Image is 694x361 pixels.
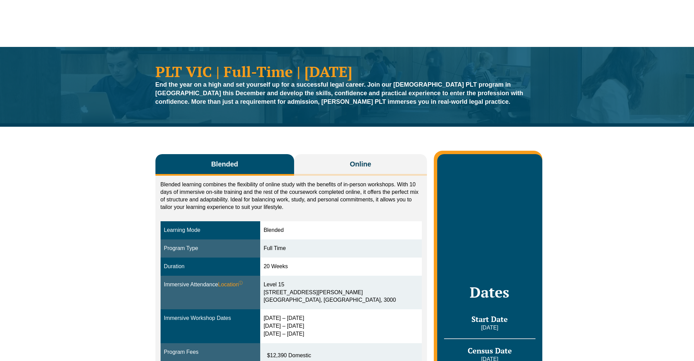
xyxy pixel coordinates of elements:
sup: ⓘ [239,281,243,285]
span: Location [218,281,243,289]
span: $12,390 Domestic [267,352,311,358]
div: Level 15 [STREET_ADDRESS][PERSON_NAME] [GEOGRAPHIC_DATA], [GEOGRAPHIC_DATA], 3000 [264,281,418,304]
h1: PLT VIC | Full-Time | [DATE] [155,64,539,79]
p: [DATE] [444,324,535,332]
span: Start Date [471,314,508,324]
div: Program Fees [164,348,257,356]
div: Program Type [164,245,257,252]
span: Census Date [468,346,512,356]
div: Immersive Workshop Dates [164,314,257,322]
div: Learning Mode [164,226,257,234]
strong: End the year on a high and set yourself up for a successful legal career. Join our [DEMOGRAPHIC_D... [155,81,523,105]
span: Online [350,159,371,169]
h2: Dates [444,284,535,301]
span: Blended [211,159,238,169]
div: Blended [264,226,418,234]
div: [DATE] – [DATE] [DATE] – [DATE] [DATE] – [DATE] [264,314,418,338]
p: Blended learning combines the flexibility of online study with the benefits of in-person workshop... [161,181,422,211]
div: Full Time [264,245,418,252]
div: 20 Weeks [264,263,418,271]
div: Duration [164,263,257,271]
div: Immersive Attendance [164,281,257,289]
